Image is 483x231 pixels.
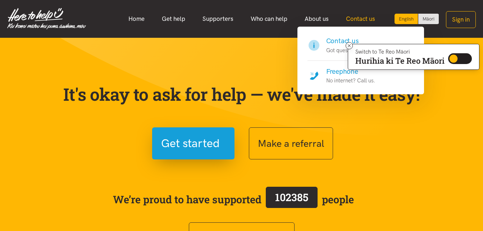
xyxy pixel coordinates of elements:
button: Make a referral [249,127,333,159]
img: Home [7,8,86,30]
div: Current language [395,14,418,24]
button: Get started [152,127,234,159]
p: It's okay to ask for help — we've made it easy! [62,84,422,105]
p: Got questions? [326,46,362,55]
span: We’re proud to have supported people [113,185,354,213]
a: Freephone No internet? Call us. [307,61,414,85]
h4: Freephone [326,67,375,77]
a: Who can help [242,11,296,27]
a: Get help [153,11,194,27]
p: Switch to Te Reo Māori [355,50,445,54]
p: Hurihia ki Te Reo Māori [355,58,445,64]
div: Contact us [297,27,424,94]
a: About us [296,11,337,27]
a: Contact us [337,11,384,27]
a: Switch to Te Reo Māori [418,14,439,24]
span: Get started [161,134,220,153]
button: Sign in [446,11,476,28]
div: Language toggle [395,14,439,24]
h4: Contact us [326,36,362,46]
a: Contact us Got questions? [307,36,414,61]
a: Home [120,11,153,27]
span: 102385 [275,190,308,204]
a: 102385 [261,185,322,213]
a: Supporters [194,11,242,27]
p: No internet? Call us. [326,76,375,85]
